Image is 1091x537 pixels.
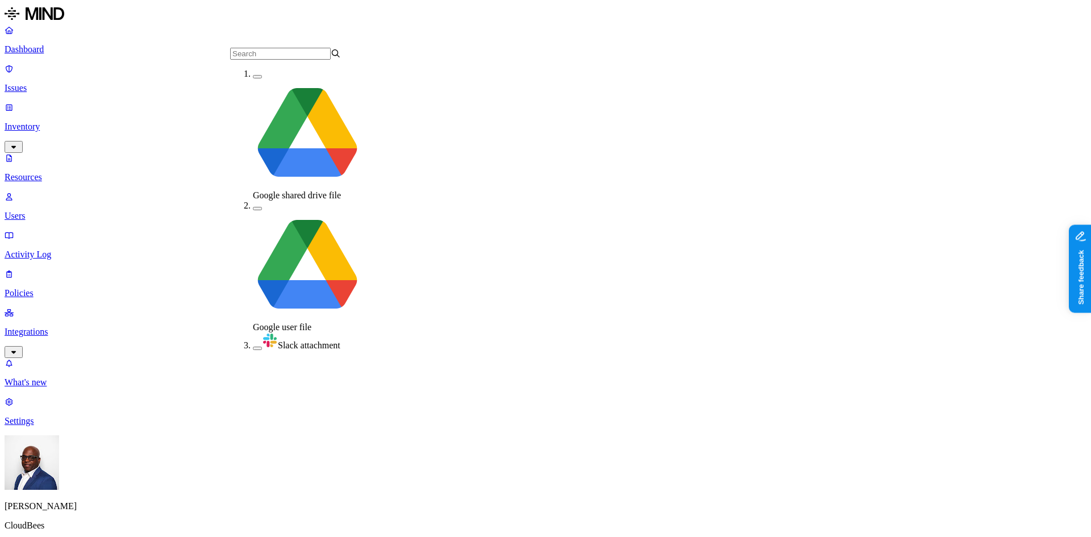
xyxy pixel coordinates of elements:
[278,340,340,350] span: Slack attachment
[5,307,1086,356] a: Integrations
[253,79,362,188] img: google-drive.svg
[5,435,59,490] img: Gregory Thomas
[5,377,1086,388] p: What's new
[5,83,1086,93] p: Issues
[5,327,1086,337] p: Integrations
[5,25,1086,55] a: Dashboard
[5,102,1086,151] a: Inventory
[5,122,1086,132] p: Inventory
[253,211,362,320] img: google-drive.svg
[262,332,278,348] img: slack.svg
[5,358,1086,388] a: What's new
[5,269,1086,298] a: Policies
[5,44,1086,55] p: Dashboard
[5,416,1086,426] p: Settings
[5,249,1086,260] p: Activity Log
[5,153,1086,182] a: Resources
[230,48,331,60] input: Search
[5,5,64,23] img: MIND
[5,172,1086,182] p: Resources
[5,397,1086,426] a: Settings
[253,190,341,200] span: Google shared drive file
[5,64,1086,93] a: Issues
[5,192,1086,221] a: Users
[5,211,1086,221] p: Users
[5,521,1086,531] p: CloudBees
[5,5,1086,25] a: MIND
[5,288,1086,298] p: Policies
[5,230,1086,260] a: Activity Log
[253,322,311,332] span: Google user file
